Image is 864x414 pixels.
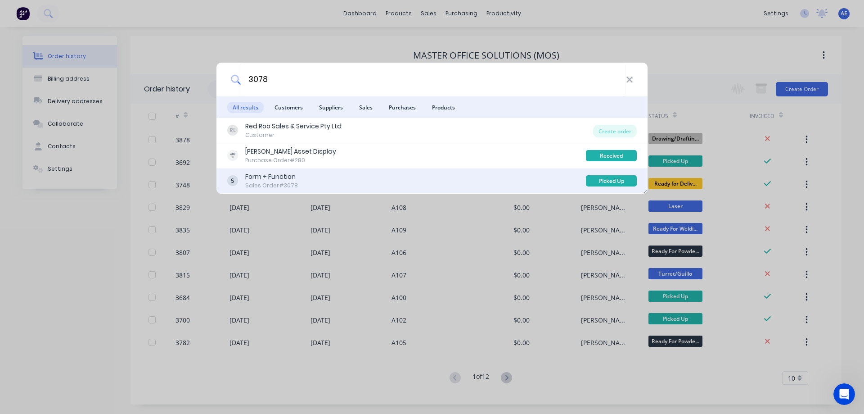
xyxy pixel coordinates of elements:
[586,150,637,161] div: Received
[245,131,342,139] div: Customer
[383,102,421,113] span: Purchases
[593,125,637,137] div: Create order
[227,102,264,113] span: All results
[245,147,336,156] div: [PERSON_NAME] Asset Display
[241,63,626,96] input: Start typing a customer or supplier name to create a new order...
[245,156,336,164] div: Purchase Order #280
[354,102,378,113] span: Sales
[245,122,342,131] div: Red Roo Sales & Service Pty Ltd
[314,102,348,113] span: Suppliers
[833,383,855,405] iframe: Intercom live chat
[245,182,298,190] div: Sales Order #3078
[427,102,460,113] span: Products
[245,172,298,182] div: Form + Function
[269,102,308,113] span: Customers
[586,175,637,187] div: Picked Up
[227,125,238,136] div: RL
